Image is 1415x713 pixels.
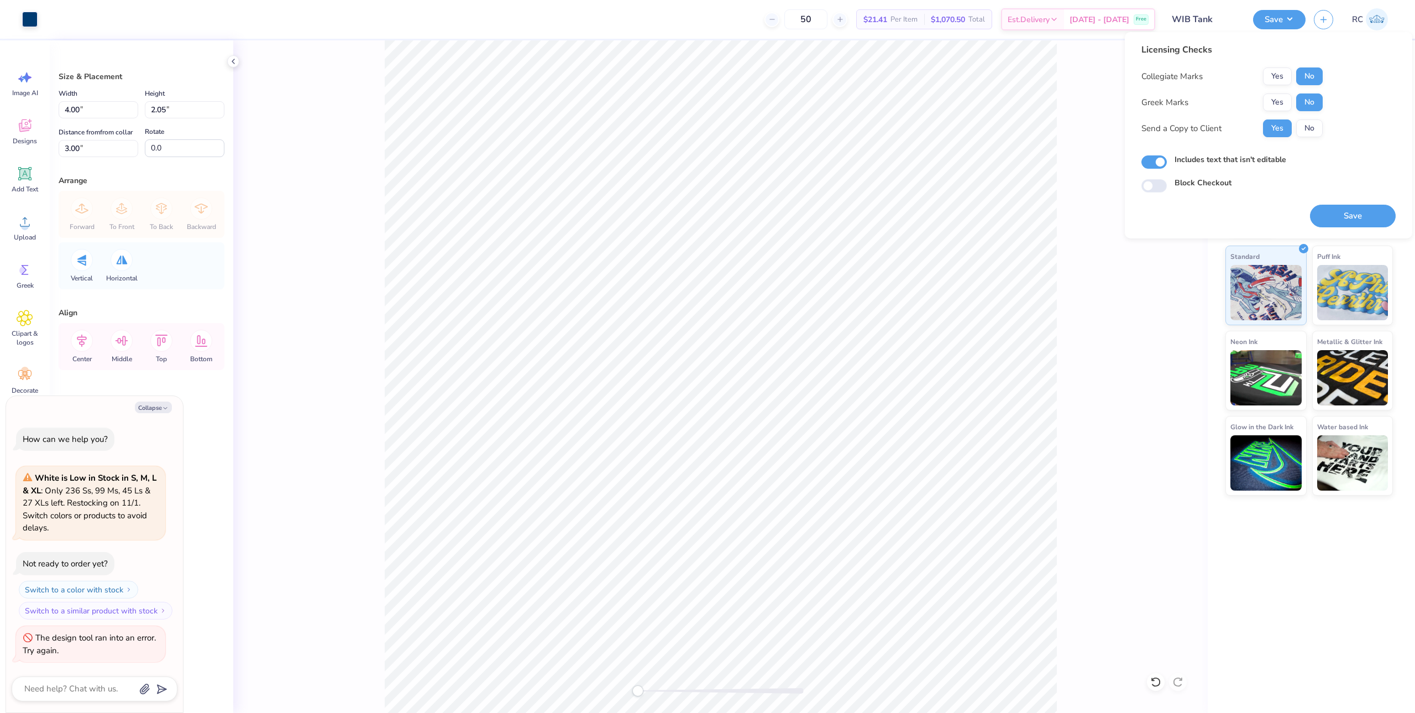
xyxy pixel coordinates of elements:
[59,126,133,139] label: Distance from from collar
[71,274,93,283] span: Vertical
[1317,350,1388,405] img: Metallic & Glitter Ink
[1263,119,1292,137] button: Yes
[1230,421,1293,433] span: Glow in the Dark Ink
[135,402,172,413] button: Collapse
[1352,13,1363,26] span: RC
[1263,93,1292,111] button: Yes
[19,581,138,598] button: Switch to a color with stock
[863,14,887,25] span: $21.41
[1175,154,1286,165] label: Includes text that isn't editable
[1230,265,1302,320] img: Standard
[12,185,38,194] span: Add Text
[106,274,138,283] span: Horizontal
[968,14,985,25] span: Total
[1141,43,1323,56] div: Licensing Checks
[112,355,132,363] span: Middle
[59,175,224,186] div: Arrange
[7,329,43,347] span: Clipart & logos
[1310,205,1396,227] button: Save
[1317,265,1388,320] img: Puff Ink
[23,472,156,496] strong: White is Low in Stock in S, M, L & XL
[12,386,38,395] span: Decorate
[1008,14,1050,25] span: Est. Delivery
[145,125,164,138] label: Rotate
[1263,67,1292,85] button: Yes
[1317,435,1388,491] img: Water based Ink
[13,137,37,145] span: Designs
[1230,336,1257,347] span: Neon Ink
[1253,10,1306,29] button: Save
[1296,93,1323,111] button: No
[1141,70,1203,83] div: Collegiate Marks
[1366,8,1388,30] img: Rio Cabojoc
[931,14,965,25] span: $1,070.50
[1164,8,1245,30] input: Untitled Design
[1317,421,1368,433] span: Water based Ink
[145,87,165,100] label: Height
[23,632,156,656] div: The design tool ran into an error. Try again.
[1230,251,1260,262] span: Standard
[72,355,92,363] span: Center
[1317,251,1340,262] span: Puff Ink
[890,14,918,25] span: Per Item
[17,281,34,290] span: Greek
[1317,336,1382,347] span: Metallic & Glitter Ink
[1141,122,1222,135] div: Send a Copy to Client
[784,9,827,29] input: – –
[190,355,212,363] span: Bottom
[59,307,224,319] div: Align
[1175,177,1231,189] label: Block Checkout
[1136,15,1146,23] span: Free
[23,472,156,533] span: : Only 236 Ss, 99 Ms, 45 Ls & 27 XLs left. Restocking on 11/1. Switch colors or products to avoid...
[1230,350,1302,405] img: Neon Ink
[1070,14,1129,25] span: [DATE] - [DATE]
[1230,435,1302,491] img: Glow in the Dark Ink
[1141,96,1188,109] div: Greek Marks
[19,602,172,620] button: Switch to a similar product with stock
[1296,119,1323,137] button: No
[59,87,77,100] label: Width
[23,434,108,445] div: How can we help you?
[59,71,224,82] div: Size & Placement
[1296,67,1323,85] button: No
[14,233,36,242] span: Upload
[23,558,108,569] div: Not ready to order yet?
[125,586,132,593] img: Switch to a color with stock
[12,89,38,97] span: Image AI
[160,607,166,614] img: Switch to a similar product with stock
[632,685,643,696] div: Accessibility label
[1347,8,1393,30] a: RC
[156,355,167,363] span: Top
